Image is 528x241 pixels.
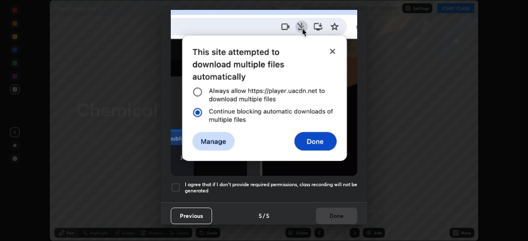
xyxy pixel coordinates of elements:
[263,211,265,220] h4: /
[171,208,212,224] button: Previous
[185,181,357,194] h5: I agree that if I don't provide required permissions, class recording will not be generated
[266,211,269,220] h4: 5
[259,211,262,220] h4: 5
